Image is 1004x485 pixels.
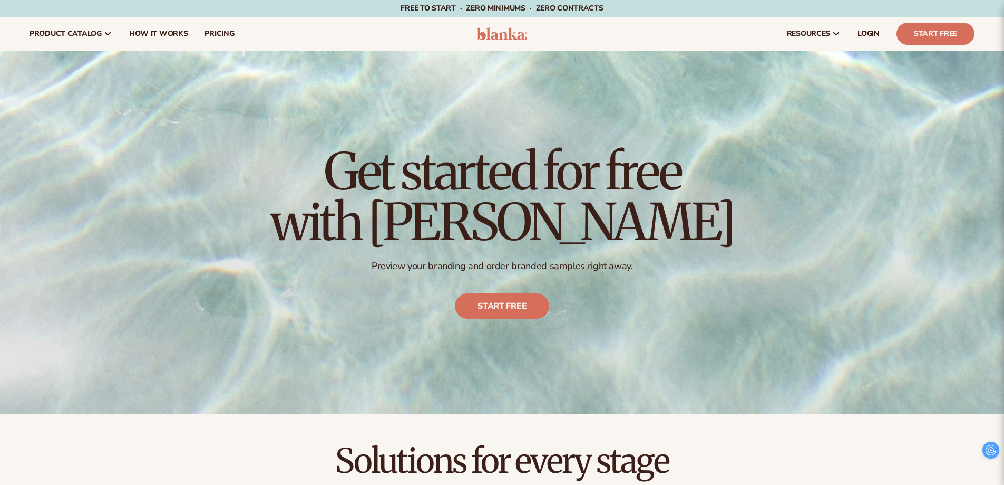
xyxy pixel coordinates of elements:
[196,17,242,51] a: pricing
[401,3,603,13] span: Free to start · ZERO minimums · ZERO contracts
[121,17,197,51] a: How It Works
[778,17,849,51] a: resources
[787,30,830,38] span: resources
[30,30,102,38] span: product catalog
[129,30,188,38] span: How It Works
[857,30,880,38] span: LOGIN
[849,17,888,51] a: LOGIN
[455,293,549,319] a: Start free
[896,23,974,45] a: Start Free
[30,443,974,479] h2: Solutions for every stage
[204,30,234,38] span: pricing
[21,17,121,51] a: product catalog
[270,146,734,248] h1: Get started for free with [PERSON_NAME]
[270,260,734,272] p: Preview your branding and order branded samples right away.
[477,27,527,40] img: logo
